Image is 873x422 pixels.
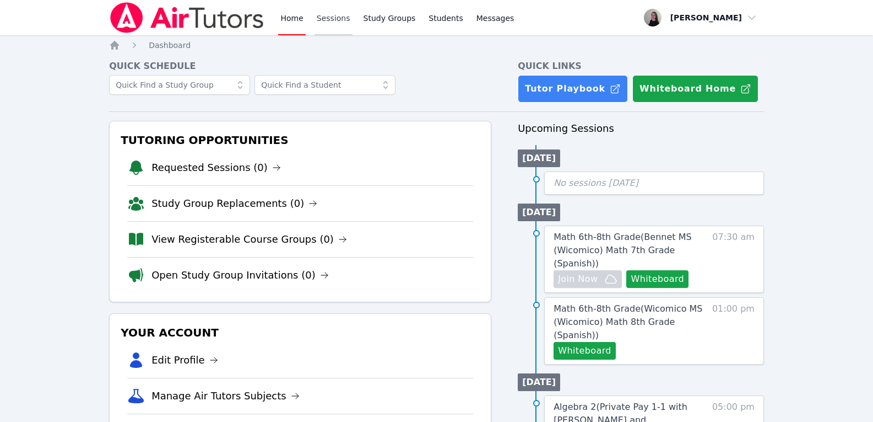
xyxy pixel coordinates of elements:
[254,75,395,95] input: Quick Find a Student
[518,60,764,73] h4: Quick Links
[554,178,638,188] span: No sessions [DATE]
[554,270,622,288] button: Join Now
[554,232,691,269] span: Math 6th-8th Grade ( Bennet MS (Wicomico) Math 7th Grade (Spanish) )
[109,40,764,51] nav: Breadcrumb
[118,130,482,150] h3: Tutoring Opportunities
[149,40,191,51] a: Dashboard
[632,75,758,103] button: Whiteboard Home
[626,270,688,288] button: Whiteboard
[712,231,755,288] span: 07:30 am
[476,13,514,24] span: Messages
[118,323,482,343] h3: Your Account
[554,342,616,360] button: Whiteboard
[109,2,265,33] img: Air Tutors
[554,302,704,342] a: Math 6th-8th Grade(Wicomico MS (Wicomico) Math 8th Grade (Spanish))
[149,41,191,50] span: Dashboard
[518,75,628,103] a: Tutor Playbook
[712,302,755,360] span: 01:00 pm
[518,121,764,136] h3: Upcoming Sessions
[109,60,491,73] h4: Quick Schedule
[151,160,281,175] a: Requested Sessions (0)
[554,231,704,270] a: Math 6th-8th Grade(Bennet MS (Wicomico) Math 7th Grade (Spanish))
[151,388,300,404] a: Manage Air Tutors Subjects
[518,149,560,167] li: [DATE]
[518,373,560,391] li: [DATE]
[151,196,317,211] a: Study Group Replacements (0)
[518,204,560,221] li: [DATE]
[151,232,347,247] a: View Registerable Course Groups (0)
[558,273,598,286] span: Join Now
[151,268,329,283] a: Open Study Group Invitations (0)
[109,75,250,95] input: Quick Find a Study Group
[151,352,218,368] a: Edit Profile
[554,303,702,340] span: Math 6th-8th Grade ( Wicomico MS (Wicomico) Math 8th Grade (Spanish) )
